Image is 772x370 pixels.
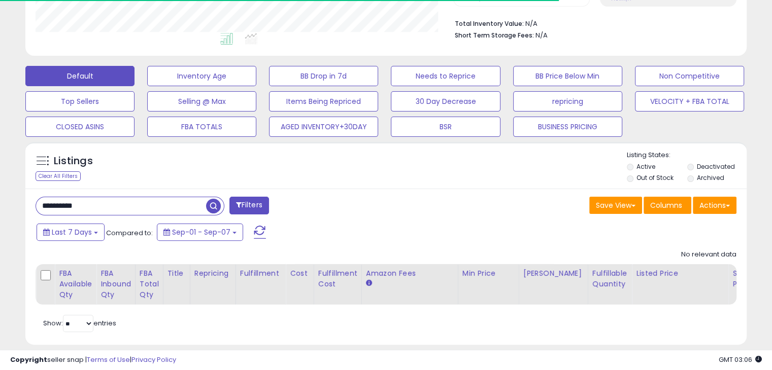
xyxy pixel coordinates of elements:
button: Top Sellers [25,91,135,112]
div: Title [167,268,186,279]
span: Sep-01 - Sep-07 [172,227,230,237]
button: FBA TOTALS [147,117,256,137]
div: FBA inbound Qty [100,268,131,300]
a: Terms of Use [87,355,130,364]
div: [PERSON_NAME] [523,268,584,279]
span: Columns [650,200,682,210]
button: repricing [513,91,622,112]
div: FBA Available Qty [59,268,92,300]
button: Sep-01 - Sep-07 [157,224,243,241]
div: Min Price [462,268,515,279]
button: Columns [644,197,691,214]
a: Privacy Policy [131,355,176,364]
button: Needs to Reprice [391,66,500,86]
span: Compared to: [106,228,153,238]
p: Listing States: [627,151,747,160]
button: Save View [589,197,642,214]
div: seller snap | | [10,355,176,365]
small: Amazon Fees. [366,279,372,288]
div: Fulfillment [240,268,281,279]
button: CLOSED ASINS [25,117,135,137]
button: Filters [229,197,269,214]
button: Non Competitive [635,66,744,86]
div: Repricing [194,268,231,279]
button: Last 7 Days [37,224,105,241]
div: FBA Total Qty [140,268,159,300]
button: Inventory Age [147,66,256,86]
div: No relevant data [681,250,736,260]
div: Clear All Filters [36,171,81,181]
button: BUSINESS PRICING [513,117,622,137]
div: Ship Price [732,268,753,289]
div: Fulfillment Cost [318,268,357,289]
button: Items Being Repriced [269,91,378,112]
label: Archived [696,173,724,182]
button: BSR [391,117,500,137]
button: Actions [693,197,736,214]
button: Default [25,66,135,86]
div: Amazon Fees [366,268,454,279]
button: 30 Day Decrease [391,91,500,112]
label: Deactivated [696,162,734,171]
button: AGED INVENTORY+30DAY [269,117,378,137]
span: Show: entries [43,318,116,328]
span: Last 7 Days [52,227,92,237]
label: Out of Stock [636,173,674,182]
h5: Listings [54,154,93,168]
button: Selling @ Max [147,91,256,112]
span: 2025-09-15 03:06 GMT [719,355,762,364]
button: VELOCITY + FBA TOTAL [635,91,744,112]
strong: Copyright [10,355,47,364]
button: BB Price Below Min [513,66,622,86]
button: BB Drop in 7d [269,66,378,86]
div: Listed Price [636,268,724,279]
label: Active [636,162,655,171]
div: Fulfillable Quantity [592,268,627,289]
div: Cost [290,268,310,279]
